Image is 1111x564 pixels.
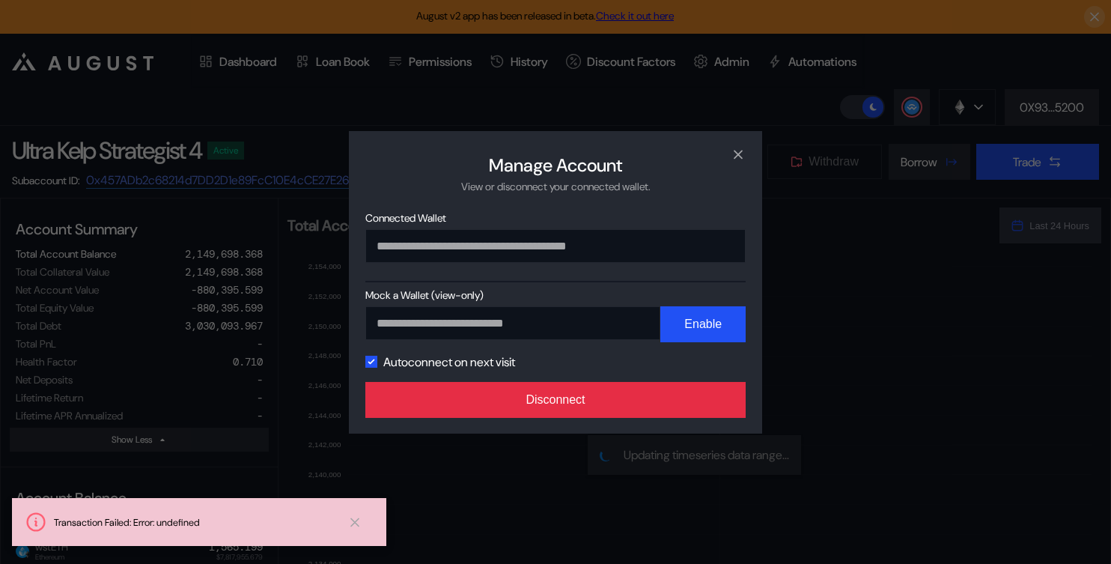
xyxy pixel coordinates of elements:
span: Mock a Wallet (view-only) [365,288,746,302]
div: Transaction Failed: Error: undefined [54,516,335,529]
button: Enable [660,306,746,342]
label: Autoconnect on next visit [383,354,515,370]
button: Disconnect [365,382,746,418]
span: Connected Wallet [365,211,746,225]
button: close modal [726,142,750,166]
h2: Manage Account [489,153,622,176]
div: View or disconnect your connected wallet. [461,179,651,192]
